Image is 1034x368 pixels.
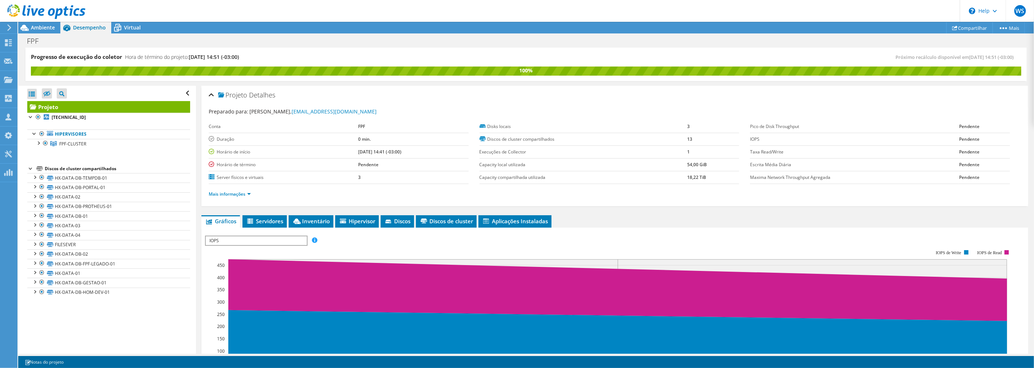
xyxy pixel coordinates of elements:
[750,136,959,143] label: IOPS
[27,173,190,183] a: HX-DATA-DB-TEMPDB-01
[20,357,69,367] a: Notas do projeto
[27,230,190,240] a: HX-DATA-04
[420,217,473,225] span: Discos de cluster
[688,174,706,180] b: 18,22 TiB
[358,149,401,155] b: [DATE] 14:41 (-03:00)
[959,149,979,155] b: Pendente
[217,275,225,281] text: 400
[218,92,247,99] span: Projeto
[358,123,365,129] b: FPF
[209,148,358,156] label: Horário de início
[358,161,378,168] b: Pendente
[217,336,225,342] text: 150
[896,54,1018,60] span: Próximo recálculo disponível em
[959,123,979,129] b: Pendente
[73,24,106,31] span: Desempenho
[977,250,1002,255] text: IOPS de Read
[59,141,86,147] span: FPF-CLUSTER
[249,91,275,99] span: Detalhes
[384,217,410,225] span: Discos
[27,202,190,211] a: HX-DATA-DB-PROTHEUS-01
[209,123,358,130] label: Conta
[358,174,361,180] b: 3
[27,288,190,297] a: HX-DATA-DB-HOM-DEV-01
[27,183,190,192] a: HX-DATA-DB-PORTAL-01
[969,54,1014,60] span: [DATE] 14:51 (-03:00)
[45,164,190,173] div: Discos de cluster compartilhados
[27,259,190,268] a: HX-DATA-DB-FPF-LEGADO-01
[750,123,959,130] label: Pico de Disk Throughput
[27,240,190,249] a: FILESEVER
[124,24,141,31] span: Virtual
[217,311,225,317] text: 250
[936,250,961,255] text: IOPS de Write
[27,278,190,287] a: HX-DATA-DB-GESTAO-01
[27,249,190,259] a: HX-DATA-DB-02
[249,108,377,115] span: [PERSON_NAME],
[217,287,225,293] text: 350
[969,8,975,14] svg: \n
[217,348,225,354] text: 100
[1014,5,1026,17] span: WS
[27,192,190,202] a: HX-DATA-02
[480,161,688,168] label: Capacity local utilizada
[292,108,377,115] a: [EMAIL_ADDRESS][DOMAIN_NAME]
[482,217,548,225] span: Aplicações Instaladas
[125,53,239,61] h4: Hora de término do projeto:
[209,136,358,143] label: Duração
[27,101,190,113] a: Projeto
[24,37,50,45] h1: FPF
[217,323,225,329] text: 200
[959,174,979,180] b: Pendente
[31,24,55,31] span: Ambiente
[480,123,688,130] label: Disks locais
[217,262,225,268] text: 450
[52,114,86,120] b: [TECHNICAL_ID]
[209,108,248,115] label: Preparado para:
[246,217,283,225] span: Servidores
[27,268,190,278] a: HX-DATA-01
[688,149,690,155] b: 1
[189,53,239,60] span: [DATE] 14:51 (-03:00)
[217,299,225,305] text: 300
[292,217,330,225] span: Inventário
[480,136,688,143] label: Discos de cluster compartilhados
[205,217,236,225] span: Gráficos
[750,148,959,156] label: Taxa Read/Write
[27,139,190,148] a: FPF-CLUSTER
[209,161,358,168] label: Horário de término
[480,148,688,156] label: Execuções de Collector
[27,129,190,139] a: Hipervisores
[27,221,190,230] a: HX-DATA-03
[959,161,979,168] b: Pendente
[480,174,688,181] label: Capacity compartilhada utilizada
[209,191,251,197] a: Mais informações
[959,136,979,142] b: Pendente
[209,174,358,181] label: Server físicos e virtuais
[688,123,690,129] b: 3
[946,22,993,33] a: Compartilhar
[688,161,707,168] b: 54,00 GiB
[27,113,190,122] a: [TECHNICAL_ID]
[27,211,190,221] a: HX-DATA-DB-01
[750,174,959,181] label: Maxima Network Throughput Agregada
[206,236,306,245] span: IOPS
[339,217,375,225] span: Hipervisor
[358,136,371,142] b: 0 min.
[31,67,1021,75] div: 100%
[688,136,693,142] b: 13
[993,22,1025,33] a: Mais
[750,161,959,168] label: Escrita Média Diária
